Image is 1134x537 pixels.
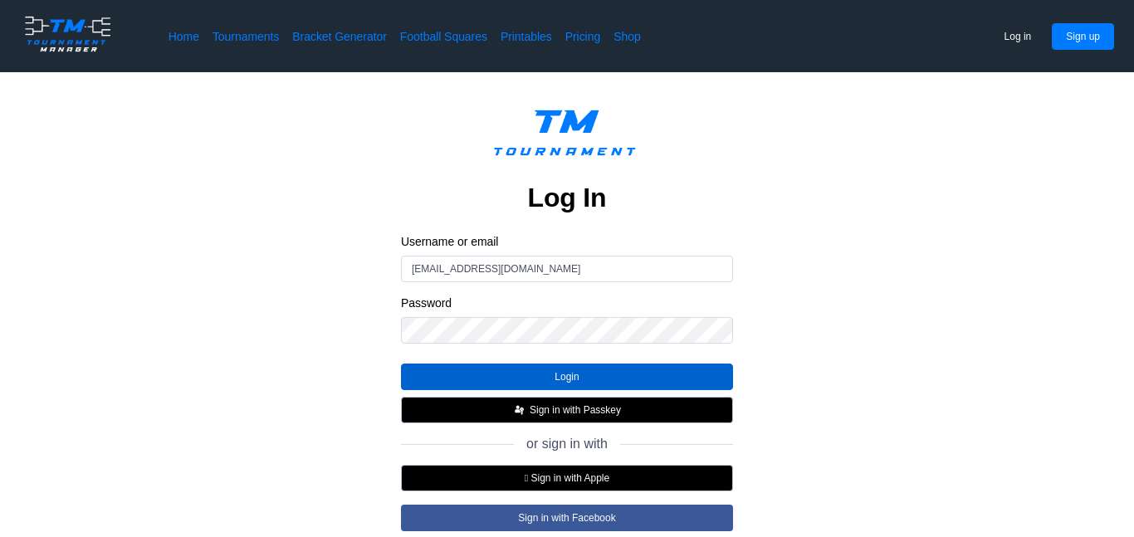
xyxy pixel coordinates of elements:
h2: Log In [528,181,607,214]
button:  Sign in with Apple [401,465,733,491]
a: Printables [501,28,552,45]
button: Sign in with Facebook [401,505,733,531]
a: Bracket Generator [292,28,387,45]
img: logo.ffa97a18e3bf2c7d.png [481,99,653,174]
input: username or email [401,256,733,282]
a: Pricing [565,28,600,45]
label: Username or email [401,234,733,249]
a: Shop [613,28,641,45]
button: Log in [990,23,1046,50]
label: Password [401,295,733,310]
span: or sign in with [526,437,608,452]
button: Sign in with Passkey [401,397,733,423]
button: Sign up [1052,23,1114,50]
img: logo.ffa97a18e3bf2c7d.png [20,13,115,55]
img: FIDO_Passkey_mark_A_white.b30a49376ae8d2d8495b153dc42f1869.svg [513,403,526,417]
button: Login [401,364,733,390]
a: Tournaments [213,28,279,45]
a: Home [169,28,199,45]
a: Football Squares [400,28,487,45]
